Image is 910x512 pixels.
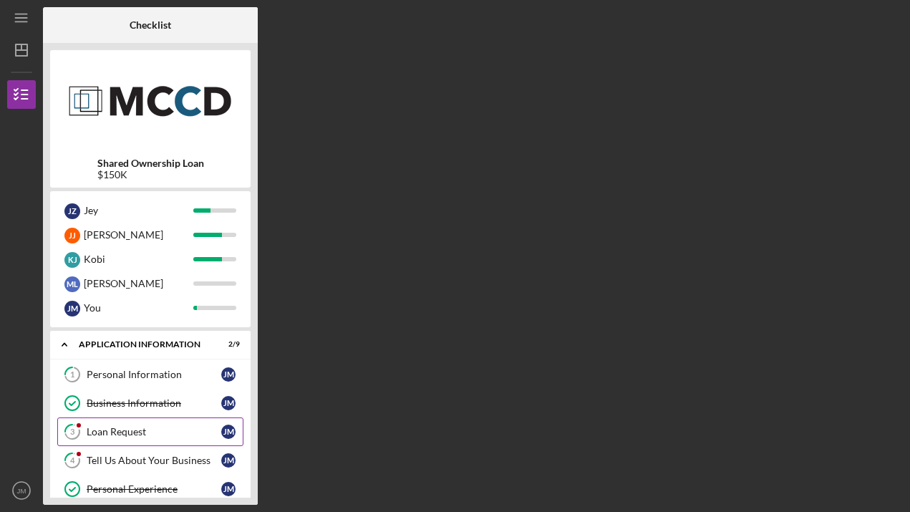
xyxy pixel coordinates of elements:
[97,158,204,169] b: Shared Ownership Loan
[221,367,236,382] div: J M
[57,446,243,475] a: 4Tell Us About Your BusinessJM
[57,475,243,503] a: Personal ExperienceJM
[87,455,221,466] div: Tell Us About Your Business
[64,301,80,317] div: J M
[221,425,236,439] div: J M
[64,276,80,292] div: M L
[221,482,236,496] div: J M
[64,252,80,268] div: K J
[87,426,221,438] div: Loan Request
[97,169,204,180] div: $150K
[17,487,26,495] text: JM
[70,456,75,465] tspan: 4
[79,340,204,349] div: Application Information
[214,340,240,349] div: 2 / 9
[64,228,80,243] div: J J
[64,203,80,219] div: J Z
[84,271,193,296] div: [PERSON_NAME]
[87,397,221,409] div: Business Information
[57,389,243,417] a: Business InformationJM
[7,476,36,505] button: JM
[221,453,236,468] div: J M
[87,483,221,495] div: Personal Experience
[57,360,243,389] a: 1Personal InformationJM
[221,396,236,410] div: J M
[50,57,251,143] img: Product logo
[84,223,193,247] div: [PERSON_NAME]
[84,296,193,320] div: You
[87,369,221,380] div: Personal Information
[130,19,171,31] b: Checklist
[84,247,193,271] div: Kobi
[84,198,193,223] div: Jey
[70,370,74,380] tspan: 1
[70,428,74,437] tspan: 3
[57,417,243,446] a: 3Loan RequestJM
